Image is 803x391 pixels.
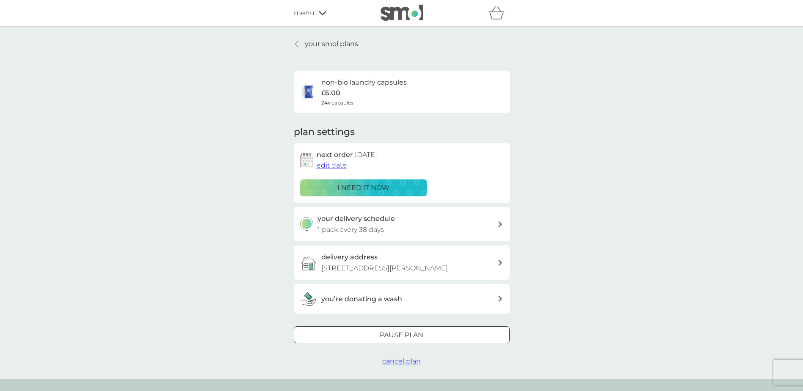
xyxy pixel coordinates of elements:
[294,207,510,241] button: your delivery schedule1 pack every 38 days
[305,39,358,50] p: your smol plans
[317,224,384,235] p: 1 pack every 38 days
[321,252,378,263] h3: delivery address
[321,99,353,107] span: 24x capsules
[321,294,402,305] h3: you’re donating a wash
[294,245,510,280] a: delivery address[STREET_ADDRESS][PERSON_NAME]
[317,213,395,224] h3: your delivery schedule
[337,182,389,193] p: i need it now
[294,126,355,139] h2: plan settings
[488,5,510,22] div: basket
[382,357,421,365] span: cancel plan
[321,88,340,99] p: £6.00
[294,326,510,343] button: Pause plan
[382,356,421,367] button: cancel plan
[317,160,347,171] button: edit date
[294,284,510,314] button: you’re donating a wash
[294,8,315,19] span: menu
[380,330,423,341] p: Pause plan
[321,263,448,274] p: [STREET_ADDRESS][PERSON_NAME]
[381,5,423,21] img: smol
[317,149,377,160] h2: next order
[300,179,427,196] button: i need it now
[300,83,317,100] img: non-bio laundry capsules
[317,161,347,169] span: edit date
[321,77,407,88] h6: non-bio laundry capsules
[355,151,377,159] span: [DATE]
[294,39,358,50] a: your smol plans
